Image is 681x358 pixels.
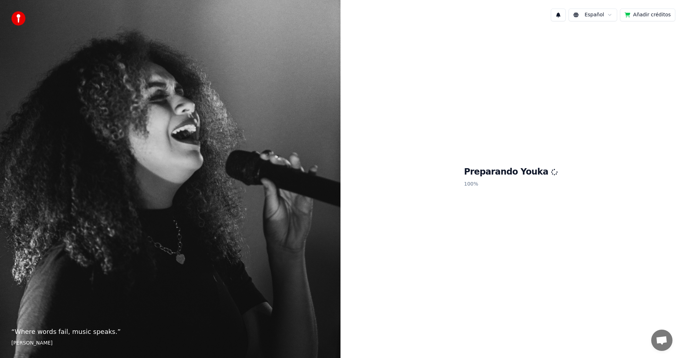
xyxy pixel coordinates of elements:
footer: [PERSON_NAME] [11,340,329,347]
button: Añadir créditos [620,9,675,21]
a: Open chat [651,330,672,351]
p: 100 % [464,178,558,191]
h1: Preparando Youka [464,166,558,178]
p: “ Where words fail, music speaks. ” [11,327,329,337]
img: youka [11,11,26,26]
